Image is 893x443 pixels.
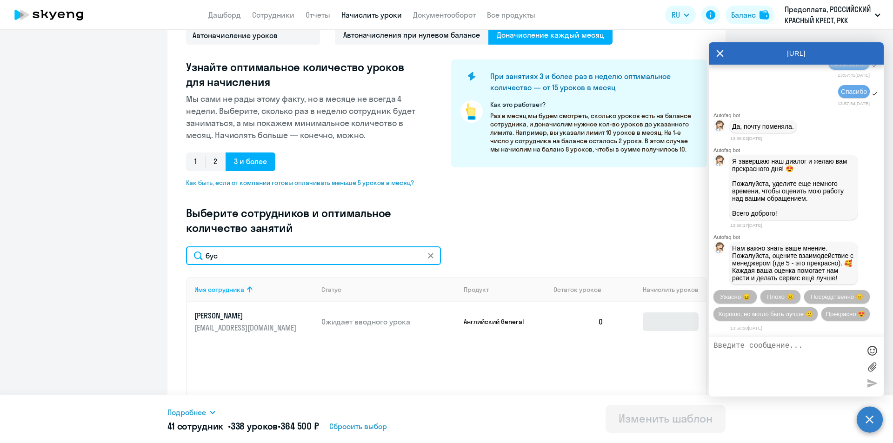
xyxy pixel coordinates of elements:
[464,285,489,294] div: Продукт
[730,325,762,331] time: 13:58:20[DATE]
[826,311,865,317] span: Прекрасно 😍
[672,9,680,20] span: RU
[785,4,871,26] p: Предоплата, РОССИЙСКИЙ КРАСНЫЙ КРЕСТ, РКК
[713,147,884,153] div: Autofaq bot
[841,88,867,95] span: Спасибо
[186,93,421,141] p: Мы сами не рады этому факту, но в месяце не всегда 4 недели. Выберите, сколько раз в неделю сотру...
[321,317,456,327] p: Ожидает вводного урока
[329,421,387,432] span: Сбросить выбор
[553,285,601,294] span: Остаток уроков
[714,242,726,256] img: bot avatar
[713,290,757,304] button: Ужасно 😖
[341,10,402,20] a: Начислить уроки
[767,293,793,300] span: Плохо ☹️
[732,245,855,282] span: Нам важно знать ваше мнение. Пожалуйста, оцените взаимодействие с менеджером (где 5 - это прекрас...
[460,100,483,123] img: pointer-circle
[804,290,870,304] button: Посредственно 😑
[464,285,546,294] div: Продукт
[167,420,319,433] h5: 41 сотрудник • •
[821,307,870,321] button: Прекрасно 😍
[464,317,533,326] p: Английский General
[194,311,314,333] a: [PERSON_NAME][EMAIL_ADDRESS][DOMAIN_NAME]
[488,26,613,45] span: Доначисление каждый месяц
[186,152,205,171] span: 1
[335,26,488,45] span: Автоначисления при нулевом балансе
[306,10,330,20] a: Отчеты
[865,360,879,374] label: Лимит 10 файлов
[186,60,421,89] h3: Узнайте оптимальное количество уроков для начисления
[321,285,456,294] div: Статус
[713,234,884,240] div: Autofaq bot
[619,411,713,426] div: Изменить шаблон
[720,293,750,300] span: Ужасно 😖
[665,6,696,24] button: RU
[194,285,314,294] div: Имя сотрудника
[194,323,299,333] p: [EMAIL_ADDRESS][DOMAIN_NAME]
[730,223,762,228] time: 13:58:17[DATE]
[718,311,813,317] span: Хорошо, но могло быть лучше 🙂
[732,158,855,217] p: Я завершаю наш диалог и желаю вам прекрасного дня! 😍 Пожалуйста, уделите еще немного времени, что...
[252,10,294,20] a: Сотрудники
[760,290,800,304] button: Плохо ☹️
[713,307,818,321] button: Хорошо, но могло быть лучше 🙂
[838,73,870,78] time: 13:57:45[DATE]
[780,4,885,26] button: Предоплата, РОССИЙСКИЙ КРАСНЫЙ КРЕСТ, РКК
[186,205,421,235] h3: Выберите сотрудников и оптимальное количество занятий
[280,420,319,432] span: 364 500 ₽
[490,71,691,93] h4: При занятиях 3 и более раз в неделю оптимальное количество — от 15 уроков в месяц
[731,9,756,20] div: Баланс
[321,285,341,294] div: Статус
[208,10,241,20] a: Дашборд
[194,285,244,294] div: Имя сотрудника
[730,136,762,141] time: 13:58:02[DATE]
[186,179,421,187] span: Как быть, если от компании готовы оплачивать меньше 5 уроков в месяц?
[546,302,611,341] td: 0
[732,123,794,130] p: Да, почту поменяла.
[186,26,320,45] input: Без названия
[490,112,698,153] p: Раз в месяц мы будем смотреть, сколько уроков есть на балансе сотрудника, и доначислим нужное кол...
[606,405,726,433] button: Изменить шаблон
[811,293,863,300] span: Посредственно 😑
[611,277,706,302] th: Начислить уроков
[167,407,206,418] span: Подробнее
[413,10,476,20] a: Документооборот
[205,152,226,171] span: 2
[714,155,726,169] img: bot avatar
[760,10,769,20] img: balance
[838,101,870,106] time: 13:57:54[DATE]
[553,285,611,294] div: Остаток уроков
[231,420,278,432] span: 338 уроков
[714,120,726,134] img: bot avatar
[226,152,275,171] span: 3 и более
[487,10,535,20] a: Все продукты
[726,6,774,24] button: Балансbalance
[186,246,441,265] input: Поиск по имени, email, продукту или статусу
[194,311,299,321] p: [PERSON_NAME]
[490,100,698,109] p: Как это работает?
[713,112,884,118] div: Autofaq bot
